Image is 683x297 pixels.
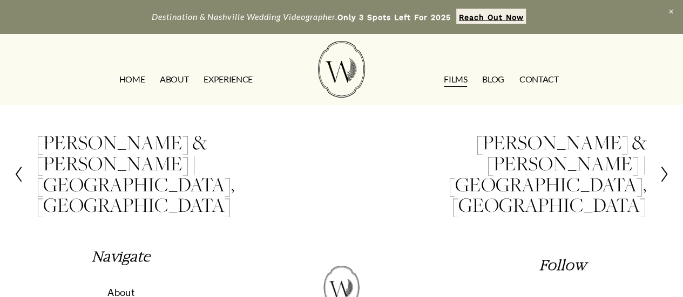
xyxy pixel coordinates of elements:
[119,71,145,88] a: HOME
[318,41,364,98] img: Wild Fern Weddings
[37,132,341,216] h2: [PERSON_NAME] & [PERSON_NAME] | [GEOGRAPHIC_DATA], [GEOGRAPHIC_DATA]
[204,71,253,88] a: EXPERIENCE
[13,132,341,216] a: [PERSON_NAME] & [PERSON_NAME] | [GEOGRAPHIC_DATA], [GEOGRAPHIC_DATA]
[519,71,559,88] a: CONTACT
[459,13,524,22] strong: Reach Out Now
[456,9,526,24] a: Reach Out Now
[342,132,646,216] h2: [PERSON_NAME] & [PERSON_NAME] | [GEOGRAPHIC_DATA], [GEOGRAPHIC_DATA]
[482,71,504,88] a: Blog
[444,71,467,88] a: FILMS
[92,247,150,266] em: Navigate
[160,71,188,88] a: ABOUT
[539,256,585,274] em: Follow
[342,132,670,216] a: [PERSON_NAME] & [PERSON_NAME] | [GEOGRAPHIC_DATA], [GEOGRAPHIC_DATA]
